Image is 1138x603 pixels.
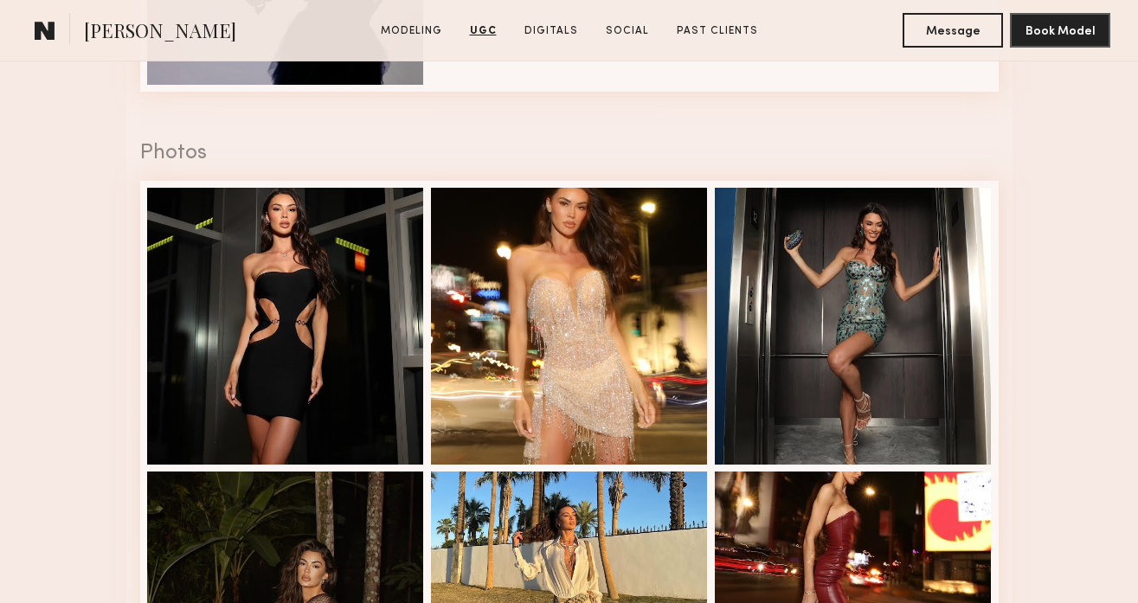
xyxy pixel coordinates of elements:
[84,17,236,48] span: [PERSON_NAME]
[903,13,1003,48] button: Message
[374,23,449,39] a: Modeling
[1010,22,1110,37] a: Book Model
[140,143,999,164] div: Photos
[463,23,504,39] a: UGC
[670,23,765,39] a: Past Clients
[599,23,656,39] a: Social
[1010,13,1110,48] button: Book Model
[518,23,585,39] a: Digitals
